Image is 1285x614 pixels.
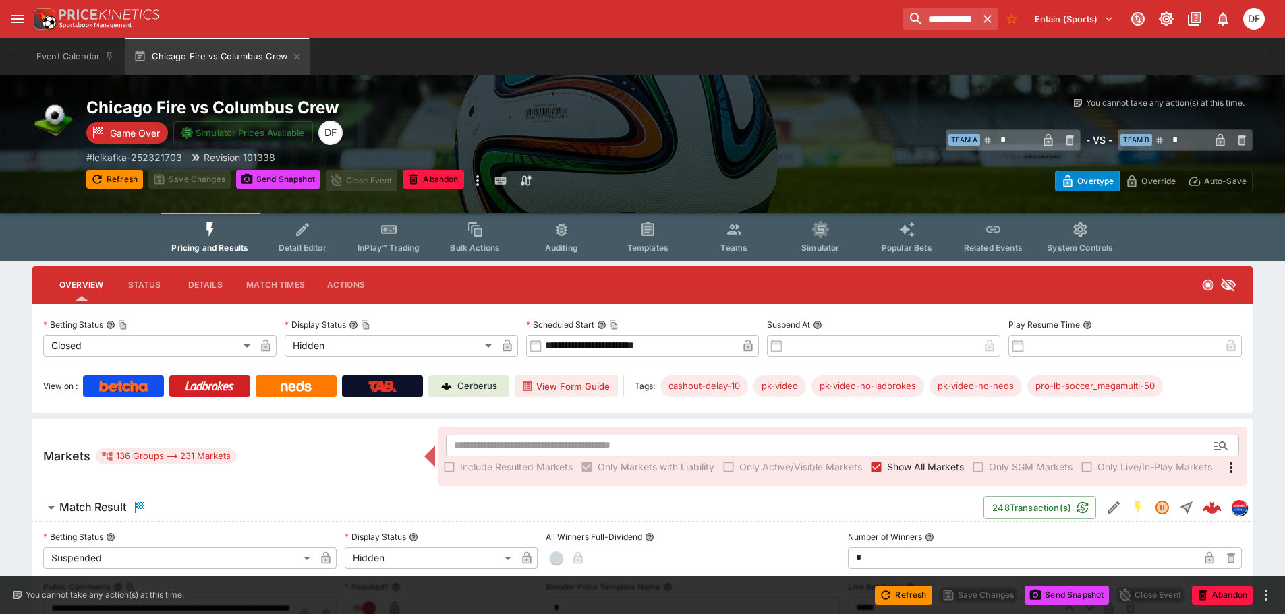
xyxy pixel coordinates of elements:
[739,460,862,474] span: Only Active/Visible Markets
[598,460,714,474] span: Only Markets with Liability
[43,335,255,357] div: Closed
[99,381,148,392] img: Betcha
[349,320,358,330] button: Display StatusCopy To Clipboard
[409,532,418,542] button: Display Status
[235,269,316,301] button: Match Times
[469,170,486,191] button: more
[753,379,806,393] span: pk-video
[86,97,670,118] h2: Copy To Clipboard
[361,320,370,330] button: Copy To Clipboard
[101,448,231,464] div: 136 Groups 231 Markets
[720,243,747,253] span: Teams
[358,243,420,253] span: InPlay™ Trading
[1209,433,1233,458] button: Open
[1192,587,1253,601] span: Mark an event as closed and abandoned.
[175,269,235,301] button: Details
[545,243,578,253] span: Auditing
[1182,171,1253,191] button: Auto-Save
[1154,7,1178,31] button: Toggle light/dark mode
[645,532,654,542] button: All Winners Full-Dividend
[930,375,1022,397] div: Betting Target: cerberus
[1120,134,1152,146] span: Team B
[811,375,924,397] div: Betting Target: cerberus
[318,121,343,145] div: David Foster
[1192,586,1253,605] button: Abandon
[1232,500,1247,515] img: lclkafka
[1027,8,1122,30] button: Select Tenant
[59,22,132,28] img: Sportsbook Management
[285,319,346,330] p: Display Status
[811,379,924,393] span: pk-video-no-ladbrokes
[1055,171,1120,191] button: Overtype
[1102,495,1126,520] button: Edit Detail
[450,243,500,253] span: Bulk Actions
[1239,4,1269,34] button: David Foster
[32,494,983,521] button: Match Result
[848,531,922,543] p: Number of Winners
[989,460,1073,474] span: Only SGM Markets
[441,381,452,392] img: Cerberus
[428,375,509,397] a: Cerberus
[887,460,964,474] span: Show All Markets
[43,531,103,543] p: Betting Status
[59,500,126,514] h6: Match Result
[5,7,30,31] button: open drawer
[204,150,275,164] p: Revision 101338
[1027,379,1163,393] span: pro-lb-soccer_megamulti-50
[964,243,1023,253] span: Related Events
[316,269,376,301] button: Actions
[28,38,123,75] button: Event Calendar
[1204,174,1247,188] p: Auto-Save
[546,531,642,543] p: All Winners Full-Dividend
[161,213,1124,261] div: Event type filters
[1025,586,1109,605] button: Send Snapshot
[457,379,497,393] p: Cerberus
[1211,7,1235,31] button: Notifications
[627,243,668,253] span: Templates
[1174,495,1199,520] button: Straight
[801,243,839,253] span: Simulator
[813,320,822,330] button: Suspend At
[236,170,320,189] button: Send Snapshot
[767,319,810,330] p: Suspend At
[345,531,406,543] p: Display Status
[43,547,315,569] div: Suspended
[1243,8,1265,30] div: David Foster
[285,335,496,357] div: Hidden
[368,381,397,392] img: TabNZ
[110,126,160,140] p: Game Over
[526,319,594,330] p: Scheduled Start
[460,460,573,474] span: Include Resulted Markets
[1126,495,1150,520] button: SGM Enabled
[1182,7,1207,31] button: Documentation
[43,448,90,464] h5: Markets
[86,150,182,164] p: Copy To Clipboard
[43,375,78,397] label: View on :
[1119,171,1182,191] button: Override
[106,320,115,330] button: Betting StatusCopy To Clipboard
[1027,375,1163,397] div: Betting Target: cerberus
[1150,495,1174,520] button: Suspended
[1258,587,1274,603] button: more
[1223,460,1239,476] svg: More
[1086,133,1112,147] h6: - VS -
[403,170,463,189] button: Abandon
[875,586,932,605] button: Refresh
[1141,174,1176,188] p: Override
[930,379,1022,393] span: pk-video-no-neds
[345,547,516,569] div: Hidden
[185,381,234,392] img: Ladbrokes
[609,320,619,330] button: Copy To Clipboard
[173,121,313,144] button: Simulator Prices Available
[1083,320,1092,330] button: Play Resume Time
[903,8,977,30] input: search
[1001,8,1023,30] button: No Bookmarks
[515,375,618,397] button: View Form Guide
[1086,97,1245,109] p: You cannot take any action(s) at this time.
[1047,243,1113,253] span: System Controls
[660,379,748,393] span: cashout-delay-10
[118,320,127,330] button: Copy To Clipboard
[86,170,143,189] button: Refresh
[1055,171,1253,191] div: Start From
[114,269,175,301] button: Status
